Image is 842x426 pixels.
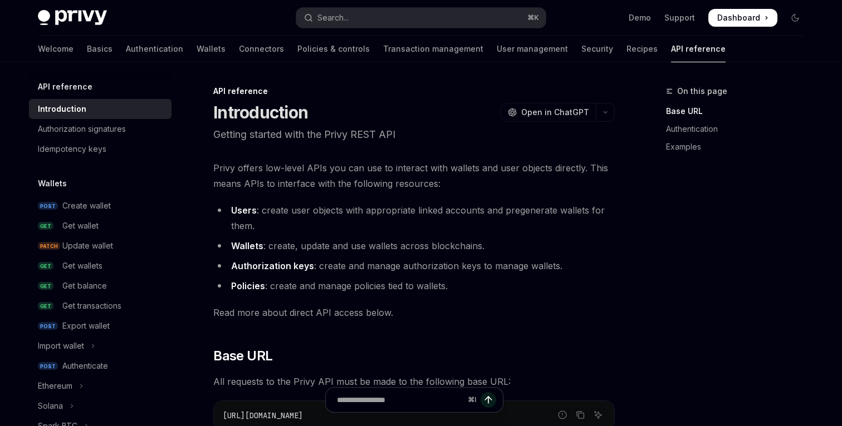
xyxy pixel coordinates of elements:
span: PATCH [38,242,60,250]
span: All requests to the Privy API must be made to the following base URL: [213,374,615,389]
div: Ethereum [38,379,72,393]
span: GET [38,262,53,270]
span: GET [38,222,53,230]
a: Policies & controls [297,36,370,62]
span: Base URL [213,347,272,365]
strong: Wallets [231,240,263,251]
div: Search... [317,11,349,24]
span: POST [38,362,58,370]
strong: Authorization keys [231,260,314,271]
a: GETGet wallet [29,216,172,236]
input: Ask a question... [337,388,463,412]
div: Get wallet [62,219,99,232]
span: GET [38,282,53,290]
button: Toggle Import wallet section [29,336,172,356]
a: Idempotency keys [29,139,172,159]
span: Privy offers low-level APIs you can use to interact with wallets and user objects directly. This ... [213,160,615,191]
a: Welcome [38,36,74,62]
a: GETGet wallets [29,256,172,276]
h5: API reference [38,80,92,93]
li: : create user objects with appropriate linked accounts and pregenerate wallets for them. [213,202,615,234]
span: Open in ChatGPT [521,107,589,118]
button: Open in ChatGPT [501,103,596,122]
button: Toggle Solana section [29,396,172,416]
span: POST [38,202,58,210]
a: POSTExport wallet [29,316,172,336]
p: Getting started with the Privy REST API [213,127,615,142]
strong: Policies [231,280,265,291]
a: User management [497,36,568,62]
a: API reference [671,36,726,62]
div: Get wallets [62,259,102,273]
a: Transaction management [383,36,483,62]
span: On this page [677,85,727,98]
a: Recipes [626,36,658,62]
li: : create and manage authorization keys to manage wallets. [213,258,615,274]
a: POSTAuthenticate [29,356,172,376]
h1: Introduction [213,102,308,122]
button: Open search [296,8,546,28]
a: Dashboard [708,9,777,27]
a: POSTCreate wallet [29,196,172,216]
button: Send message [481,392,496,408]
div: Update wallet [62,239,113,252]
li: : create and manage policies tied to wallets. [213,278,615,294]
a: Introduction [29,99,172,119]
a: Authorization signatures [29,119,172,139]
a: GETGet balance [29,276,172,296]
div: Authorization signatures [38,122,126,136]
a: GETGet transactions [29,296,172,316]
strong: Users [231,205,257,216]
a: Base URL [666,102,813,120]
span: ⌘ K [527,13,539,22]
div: Introduction [38,102,86,116]
a: Connectors [239,36,284,62]
a: Wallets [197,36,226,62]
div: Solana [38,399,63,413]
h5: Wallets [38,177,67,190]
span: Read more about direct API access below. [213,305,615,320]
a: Security [581,36,613,62]
span: GET [38,302,53,310]
span: POST [38,322,58,330]
button: Toggle Ethereum section [29,376,172,396]
a: Demo [629,12,651,23]
a: Basics [87,36,112,62]
a: Support [664,12,695,23]
li: : create, update and use wallets across blockchains. [213,238,615,254]
a: PATCHUpdate wallet [29,236,172,256]
a: Examples [666,138,813,156]
a: Authentication [666,120,813,138]
div: Authenticate [62,359,108,373]
div: Import wallet [38,339,84,353]
div: Get balance [62,279,107,293]
a: Authentication [126,36,183,62]
img: dark logo [38,10,107,26]
button: Toggle dark mode [786,9,804,27]
span: Dashboard [717,12,760,23]
div: Create wallet [62,199,111,212]
div: Get transactions [62,299,121,313]
div: API reference [213,86,615,97]
div: Idempotency keys [38,142,106,156]
div: Export wallet [62,319,110,333]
